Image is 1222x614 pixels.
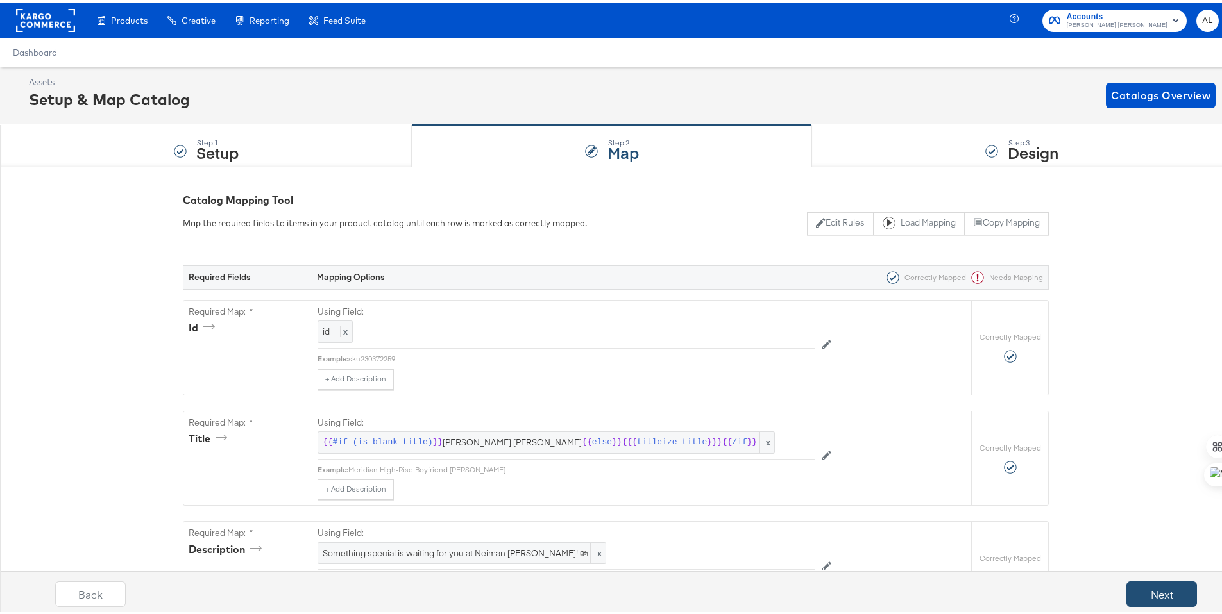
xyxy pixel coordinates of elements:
div: Step: 2 [607,136,639,145]
div: Catalog Mapping Tool [183,190,1049,205]
div: title [189,429,232,444]
div: Map the required fields to items in your product catalog until each row is marked as correctly ma... [183,215,587,227]
strong: Setup [196,139,239,160]
label: Correctly Mapped [980,440,1041,451]
div: Correctly Mapped [881,269,966,281]
span: }}} [707,434,722,446]
span: id [323,323,330,335]
strong: Required Fields [189,269,251,280]
label: Correctly Mapped [980,551,1041,561]
label: Required Map: * [189,524,307,536]
span: {{ [582,434,592,446]
div: Meridian High-Rise Boyfriend [PERSON_NAME] [348,462,815,472]
span: Accounts [1067,8,1167,21]
div: description [189,540,266,554]
span: #if (is_blank title) [333,434,433,446]
label: Required Map: * [189,303,307,315]
span: Something special is waiting for you at Neiman [PERSON_NAME]! 🛍 [323,545,601,557]
a: Dashboard [13,45,57,55]
button: Edit Rules [807,210,873,233]
span: Feed Suite [323,13,366,23]
button: Next [1126,579,1197,604]
button: Catalogs Overview [1106,80,1216,106]
div: id [189,318,219,333]
span: }} [612,434,622,446]
button: AL [1196,7,1219,29]
span: Creative [182,13,216,23]
button: + Add Description [318,477,394,497]
span: Products [111,13,148,23]
label: Using Field: [318,524,815,536]
span: titleize title [637,434,707,446]
div: Step: 1 [196,136,239,145]
span: AL [1201,11,1214,26]
span: Reporting [250,13,289,23]
span: [PERSON_NAME] [PERSON_NAME] [1067,18,1167,28]
span: x [340,323,348,335]
label: Using Field: [318,414,815,426]
label: Using Field: [318,303,815,315]
span: {{ [722,434,733,446]
strong: Mapping Options [317,269,385,280]
span: {{{ [622,434,637,446]
span: }} [433,434,443,446]
div: Example: [318,462,348,472]
span: [PERSON_NAME] [PERSON_NAME] [323,434,770,446]
strong: Design [1008,139,1058,160]
span: }} [747,434,758,446]
div: Needs Mapping [966,269,1043,281]
span: x [590,540,606,561]
label: Required Map: * [189,414,307,426]
span: {{ [323,434,333,446]
div: Assets [29,74,190,86]
div: Step: 3 [1008,136,1058,145]
button: Load Mapping [874,210,965,233]
span: /if [732,434,747,446]
span: x [759,429,774,451]
div: Setup & Map Catalog [29,86,190,108]
span: Catalogs Overview [1111,84,1210,102]
button: + Add Description [318,367,394,387]
div: Example: [318,351,348,361]
strong: Map [607,139,639,160]
label: Correctly Mapped [980,329,1041,340]
button: Back [55,579,126,604]
span: else [592,434,612,446]
button: Copy Mapping [965,210,1049,233]
button: Accounts[PERSON_NAME] [PERSON_NAME] [1042,7,1187,29]
div: sku230372259 [348,351,815,361]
